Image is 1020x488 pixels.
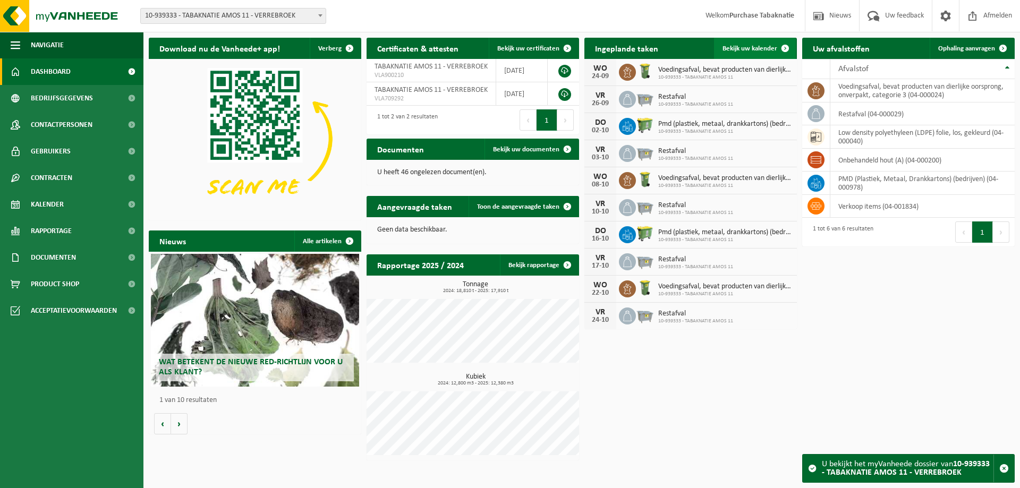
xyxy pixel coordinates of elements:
button: 1 [972,221,993,243]
span: VLA709292 [375,95,488,103]
div: VR [590,200,611,208]
button: Volgende [171,413,188,434]
img: WB-0660-HPE-GN-50 [636,225,654,243]
span: Verberg [318,45,342,52]
a: Wat betekent de nieuwe RED-richtlijn voor u als klant? [151,254,359,387]
h2: Documenten [367,139,435,159]
img: WB-2500-GAL-GY-01 [636,306,654,324]
span: Afvalstof [838,65,869,73]
img: WB-0660-HPE-GN-50 [636,116,654,134]
td: PMD (Plastiek, Metaal, Drankkartons) (bedrijven) (04-000978) [830,172,1015,195]
div: 24-09 [590,73,611,80]
h3: Kubiek [372,373,579,386]
p: 1 van 10 resultaten [159,397,356,404]
span: Rapportage [31,218,72,244]
td: voedingsafval, bevat producten van dierlijke oorsprong, onverpakt, categorie 3 (04-000024) [830,79,1015,102]
button: 1 [537,109,557,131]
button: Next [557,109,574,131]
span: 10-939333 - TABAKNATIE AMOS 11 [658,101,733,108]
span: VLA900210 [375,71,488,80]
span: Restafval [658,147,733,156]
div: 08-10 [590,181,611,189]
a: Bekijk rapportage [500,254,578,276]
span: Acceptatievoorwaarden [31,297,117,324]
span: Navigatie [31,32,64,58]
span: 10-939333 - TABAKNATIE AMOS 11 - VERREBROEK [140,8,326,24]
h2: Certificaten & attesten [367,38,469,58]
a: Alle artikelen [294,230,360,252]
div: VR [590,145,611,154]
button: Previous [955,221,972,243]
img: Download de VHEPlus App [149,59,361,218]
span: 2024: 18,810 t - 2025: 17,910 t [372,288,579,294]
span: Product Shop [31,271,79,297]
span: Bekijk uw kalender [722,45,777,52]
span: Contracten [31,165,72,191]
span: Voedingsafval, bevat producten van dierlijke oorsprong, onverpakt, categorie 3 [658,282,792,291]
span: 10-939333 - TABAKNATIE AMOS 11 [658,210,733,216]
a: Ophaling aanvragen [930,38,1014,59]
p: U heeft 46 ongelezen document(en). [377,169,568,176]
span: Wat betekent de nieuwe RED-richtlijn voor u als klant? [159,358,343,376]
button: Next [993,221,1009,243]
td: verkoop items (04-001834) [830,195,1015,218]
div: 17-10 [590,262,611,270]
span: 10-939333 - TABAKNATIE AMOS 11 [658,237,792,243]
img: WB-2500-GAL-GY-01 [636,198,654,216]
span: 10-939333 - TABAKNATIE AMOS 11 [658,318,733,324]
td: restafval (04-000029) [830,102,1015,125]
strong: Purchase Tabaknatie [729,12,794,20]
button: Verberg [310,38,360,59]
div: VR [590,254,611,262]
div: 22-10 [590,289,611,297]
span: 10-939333 - TABAKNATIE AMOS 11 [658,291,792,297]
h2: Nieuws [149,230,197,251]
span: 10-939333 - TABAKNATIE AMOS 11 [658,129,792,135]
td: low density polyethyleen (LDPE) folie, los, gekleurd (04-000040) [830,125,1015,149]
a: Bekijk uw certificaten [489,38,578,59]
div: VR [590,91,611,100]
span: Restafval [658,255,733,264]
span: 10-939333 - TABAKNATIE AMOS 11 [658,264,733,270]
p: Geen data beschikbaar. [377,226,568,234]
span: 2024: 12,800 m3 - 2025: 12,380 m3 [372,381,579,386]
span: Gebruikers [31,138,71,165]
div: 24-10 [590,316,611,324]
a: Bekijk uw kalender [714,38,796,59]
button: Previous [520,109,537,131]
span: 10-939333 - TABAKNATIE AMOS 11 [658,74,792,81]
span: Bekijk uw documenten [493,146,559,153]
div: WO [590,281,611,289]
div: 02-10 [590,127,611,134]
div: 1 tot 2 van 2 resultaten [372,108,438,132]
strong: 10-939333 - TABAKNATIE AMOS 11 - VERREBROEK [822,460,990,477]
span: Restafval [658,93,733,101]
button: Vorige [154,413,171,434]
span: Bekijk uw certificaten [497,45,559,52]
img: WB-2500-GAL-GY-01 [636,252,654,270]
div: 10-10 [590,208,611,216]
div: WO [590,173,611,181]
span: Kalender [31,191,64,218]
span: TABAKNATIE AMOS 11 - VERREBROEK [375,63,488,71]
span: Contactpersonen [31,112,92,138]
h2: Ingeplande taken [584,38,669,58]
span: 10-939333 - TABAKNATIE AMOS 11 [658,156,733,162]
span: Pmd (plastiek, metaal, drankkartons) (bedrijven) [658,120,792,129]
img: WB-0140-HPE-GN-50 [636,62,654,80]
span: 10-939333 - TABAKNATIE AMOS 11 [658,183,792,189]
span: Documenten [31,244,76,271]
img: WB-2500-GAL-GY-01 [636,89,654,107]
div: DO [590,118,611,127]
img: WB-2500-GAL-GY-01 [636,143,654,161]
h2: Uw afvalstoffen [802,38,880,58]
img: WB-0140-HPE-GN-50 [636,170,654,189]
img: WB-0140-HPE-GN-50 [636,279,654,297]
h2: Rapportage 2025 / 2024 [367,254,474,275]
span: TABAKNATIE AMOS 11 - VERREBROEK [375,86,488,94]
td: onbehandeld hout (A) (04-000200) [830,149,1015,172]
span: Bedrijfsgegevens [31,85,93,112]
div: WO [590,64,611,73]
div: VR [590,308,611,316]
span: Voedingsafval, bevat producten van dierlijke oorsprong, onverpakt, categorie 3 [658,174,792,183]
